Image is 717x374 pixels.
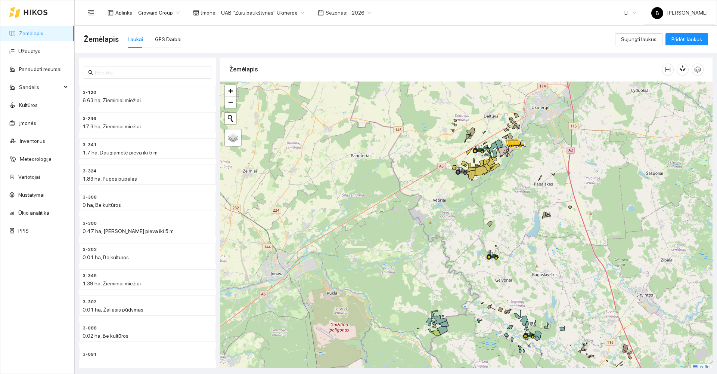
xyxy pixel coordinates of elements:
div: GPS Darbai [155,35,181,43]
a: Zoom in [225,85,236,96]
span: 3-246 [83,115,96,122]
span: 1.39 ha, Žieminiai miežiai [83,280,141,286]
a: Zoom out [225,96,236,108]
span: 3-300 [83,220,97,227]
a: Nustatymai [18,192,44,198]
span: shop [193,10,199,16]
span: [PERSON_NAME] [651,10,708,16]
a: Leaflet [693,364,711,370]
span: Sandėlis [19,80,62,95]
a: Inventorius [20,138,45,144]
span: calendar [318,10,324,16]
span: 0.01 ha, Be kultūros [83,254,129,260]
span: 3-302 [83,298,96,306]
span: Įmonė : [201,9,217,17]
a: Kultūros [19,102,38,108]
span: 2026 [352,7,371,18]
span: 3-303 [83,246,97,253]
a: Ūkio analitika [18,210,49,216]
a: Panaudoti resursai [19,66,62,72]
span: 3-324 [83,168,96,175]
a: Vartotojai [18,174,40,180]
span: LT [624,7,636,18]
span: − [228,97,233,107]
span: 1.7 ha, Daugiametė pieva iki 5 m. [83,150,159,156]
span: Sezonas : [326,9,347,17]
span: + [228,86,233,95]
span: 3-120 [83,89,96,96]
span: 3-088 [83,325,97,332]
span: search [88,70,93,75]
span: 0 ha, Be kultūros [83,202,121,208]
span: 0.02 ha, Be kultūros [83,333,128,339]
a: PPIS [18,228,29,234]
span: 3-345 [83,272,97,279]
span: Pridėti laukus [671,35,702,43]
input: Paieška [95,68,207,77]
span: Aplinka : [115,9,134,17]
span: Sujungti laukus [621,35,657,43]
span: layout [108,10,114,16]
span: 0.01 ha, Žaliasis pūdymas [83,307,143,313]
span: 1.83 ha, Pupos pupelės [83,176,137,182]
a: Pridėti laukus [665,36,708,42]
button: Initiate a new search [225,113,236,124]
a: Meteorologija [20,156,52,162]
a: Žemėlapis [19,30,43,36]
button: Pridėti laukus [665,33,708,45]
button: column-width [662,64,674,76]
span: 6.63 ha, Žieminiai miežiai [83,97,141,103]
button: menu-fold [84,5,99,20]
a: Layers [225,129,241,146]
a: Įmonės [19,120,36,126]
span: B [656,7,659,19]
span: Groward Group [138,7,180,18]
div: Laukai [128,35,143,43]
span: Žemėlapis [84,33,119,45]
div: Žemėlapis [229,59,662,80]
a: Užduotys [18,48,40,54]
span: UAB "Zujų paukštynas" Ukmerge [221,7,304,18]
span: 0.47 ha, [PERSON_NAME] pieva iki 5 m. [83,228,175,234]
span: menu-fold [88,9,94,16]
span: 3-091 [83,351,97,358]
span: column-width [662,67,673,73]
span: 17.3 ha, Žieminiai miežiai [83,123,141,129]
a: Sujungti laukus [615,36,662,42]
span: 3-308 [83,194,97,201]
span: 3-341 [83,141,97,148]
button: Sujungti laukus [615,33,662,45]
